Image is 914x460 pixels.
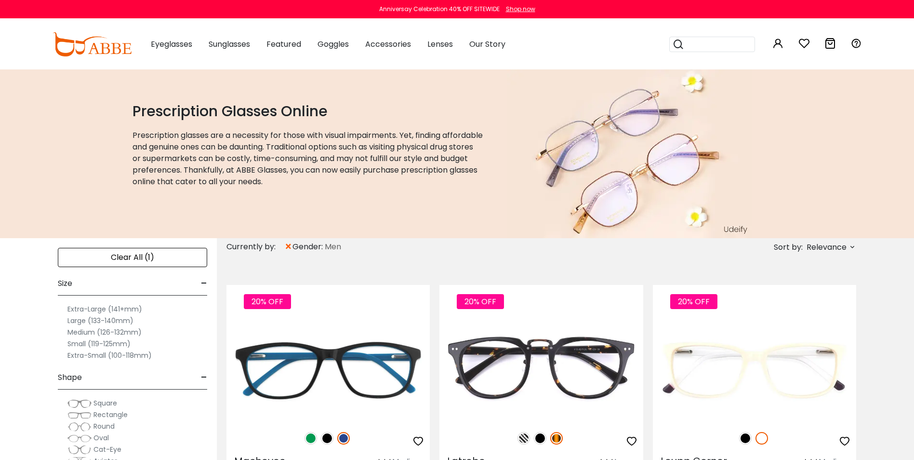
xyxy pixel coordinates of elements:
[226,320,430,421] img: Blue Machovec - Acetate ,Universal Bridge Fit
[337,432,350,445] img: Blue
[58,366,82,389] span: Shape
[93,421,115,431] span: Round
[653,320,856,421] img: White Leupp Corner - Acetate ,Universal Bridge Fit
[58,248,207,267] div: Clear All (1)
[67,303,142,315] label: Extra-Large (141+mm)
[209,39,250,50] span: Sunglasses
[507,69,752,238] img: prescription glasses online
[132,130,483,188] p: Prescription glasses are a necessity for those with visual impairments. Yet, finding affordable a...
[457,294,504,309] span: 20% OFF
[469,39,505,50] span: Our Story
[244,294,291,309] span: 20% OFF
[755,432,768,445] img: White
[132,103,483,120] h1: Prescription Glasses Online
[534,432,546,445] img: Black
[670,294,717,309] span: 20% OFF
[151,39,192,50] span: Eyeglasses
[67,315,133,326] label: Large (133-140mm)
[318,39,349,50] span: Goggles
[774,242,803,253] span: Sort by:
[93,410,128,419] span: Rectangle
[379,5,500,14] div: Anniversay Celebration 40% OFF SITEWIDE
[284,238,292,256] span: ×
[292,241,325,253] span: gender:
[93,433,109,443] span: Oval
[325,241,341,253] span: Men
[67,410,92,420] img: Rectangle.png
[517,432,530,445] img: Pattern
[201,366,207,389] span: -
[67,433,92,443] img: Oval.png
[501,5,535,13] a: Shop now
[365,39,411,50] span: Accessories
[67,422,92,432] img: Round.png
[807,239,847,256] span: Relevance
[53,32,132,56] img: abbeglasses.com
[67,326,142,338] label: Medium (126-132mm)
[58,272,72,295] span: Size
[93,445,121,454] span: Cat-Eye
[67,350,152,361] label: Extra-Small (100-118mm)
[305,432,317,445] img: Green
[321,432,333,445] img: Black
[67,399,92,408] img: Square.png
[506,5,535,14] div: Shop now
[93,398,117,408] span: Square
[427,39,453,50] span: Lenses
[67,445,92,455] img: Cat-Eye.png
[201,272,207,295] span: -
[67,338,131,350] label: Small (119-125mm)
[739,432,752,445] img: Black
[266,39,301,50] span: Featured
[226,238,284,256] div: Currently by:
[439,320,643,421] img: Tortoise Latrobe - Acetate ,Adjust Nose Pads
[550,432,563,445] img: Tortoise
